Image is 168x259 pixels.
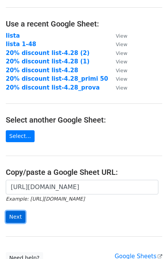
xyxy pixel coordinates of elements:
[6,75,108,82] a: 20% discount list-4.28_primi 50
[6,196,85,202] small: Example: [URL][DOMAIN_NAME]
[116,42,127,47] small: View
[108,50,127,56] a: View
[116,85,127,91] small: View
[6,180,158,194] input: Paste your Google Sheet URL here
[116,68,127,73] small: View
[108,84,127,91] a: View
[116,33,127,39] small: View
[6,58,90,65] a: 20% discount list-4.28 (1)
[108,58,127,65] a: View
[6,50,90,56] a: 20% discount list-4.28 (2)
[6,19,162,28] h4: Use a recent Google Sheet:
[108,67,127,74] a: View
[6,130,35,142] a: Select...
[6,32,20,39] a: lista
[130,222,168,259] iframe: Chat Widget
[6,41,36,48] a: lista 1-48
[6,84,100,91] a: 20% discount list-4.28_prova
[116,50,127,56] small: View
[6,211,25,223] input: Next
[6,115,162,125] h4: Select another Google Sheet:
[6,168,162,177] h4: Copy/paste a Google Sheet URL:
[116,76,127,82] small: View
[116,59,127,65] small: View
[108,75,127,82] a: View
[108,32,127,39] a: View
[6,67,78,74] a: 20% discount list-4.28
[108,41,127,48] a: View
[130,222,168,259] div: Widget chat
